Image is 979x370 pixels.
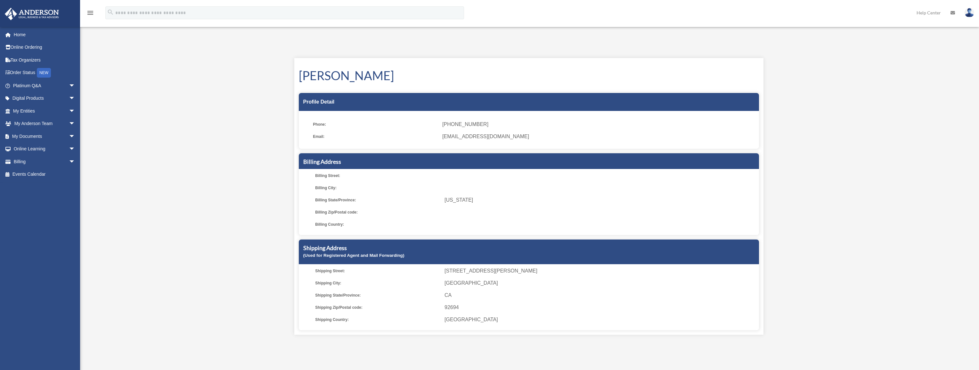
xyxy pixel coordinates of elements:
a: menu [86,11,94,17]
span: Billing Street: [315,171,440,180]
a: My Anderson Teamarrow_drop_down [4,117,85,130]
span: Phone: [313,120,438,129]
small: (Used for Registered Agent and Mail Forwarding) [303,253,404,258]
span: [EMAIL_ADDRESS][DOMAIN_NAME] [442,132,754,141]
a: Home [4,28,85,41]
div: NEW [37,68,51,78]
span: [GEOGRAPHIC_DATA] [445,315,756,324]
a: Billingarrow_drop_down [4,155,85,168]
span: arrow_drop_down [69,105,82,118]
span: arrow_drop_down [69,155,82,168]
a: Online Ordering [4,41,85,54]
span: [STREET_ADDRESS][PERSON_NAME] [445,266,756,275]
span: 92694 [445,303,756,312]
span: [GEOGRAPHIC_DATA] [445,279,756,288]
a: My Entitiesarrow_drop_down [4,105,85,117]
a: Tax Organizers [4,54,85,66]
span: Billing State/Province: [315,196,440,205]
span: Email: [313,132,438,141]
a: Order StatusNEW [4,66,85,80]
img: Anderson Advisors Platinum Portal [3,8,61,20]
a: Online Learningarrow_drop_down [4,143,85,156]
a: My Documentsarrow_drop_down [4,130,85,143]
span: Shipping City: [315,279,440,288]
span: Shipping State/Province: [315,291,440,300]
a: Platinum Q&Aarrow_drop_down [4,79,85,92]
span: Billing City: [315,183,440,192]
img: User Pic [965,8,974,17]
span: Shipping Country: [315,315,440,324]
span: Billing Country: [315,220,440,229]
span: Shipping Zip/Postal code: [315,303,440,312]
h5: Shipping Address [303,244,755,252]
h5: Billing Address [303,158,755,166]
h1: [PERSON_NAME] [299,67,759,84]
span: arrow_drop_down [69,143,82,156]
span: arrow_drop_down [69,79,82,92]
i: search [107,9,114,16]
span: arrow_drop_down [69,117,82,130]
span: CA [445,291,756,300]
span: [PHONE_NUMBER] [442,120,754,129]
span: Billing Zip/Postal code: [315,208,440,217]
i: menu [86,9,94,17]
a: Digital Productsarrow_drop_down [4,92,85,105]
span: [US_STATE] [445,196,756,205]
span: Shipping Street: [315,266,440,275]
span: arrow_drop_down [69,92,82,105]
span: arrow_drop_down [69,130,82,143]
a: Events Calendar [4,168,85,181]
div: Profile Detail [299,93,759,111]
